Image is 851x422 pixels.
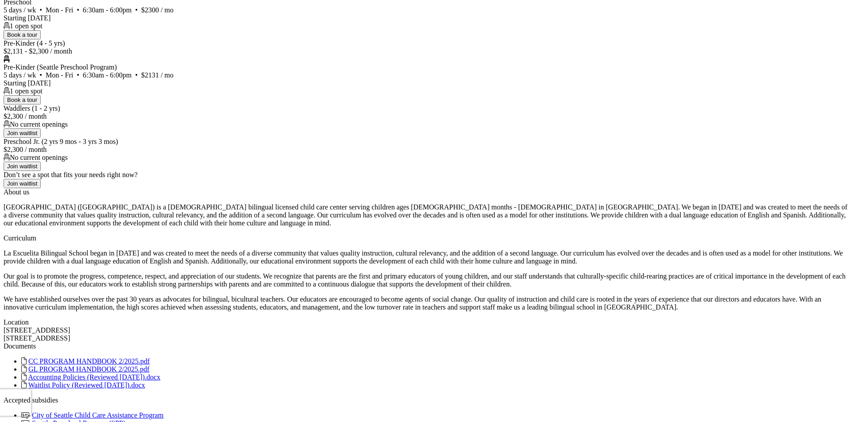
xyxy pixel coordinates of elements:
div: 1 open spot [4,22,847,30]
span: Book a tour [7,31,37,38]
div: [STREET_ADDRESS] [4,326,847,342]
span: Join waitlist [7,163,37,170]
div: Location [4,318,847,326]
a: Accounting Policies (Reviewed [DATE]).docx [28,373,160,381]
a: City of Seattle Child Care Assistance Program [32,411,164,419]
div: $2,300 / month [4,112,847,120]
div: Don’t see a spot that fits your needs right now? [4,171,847,179]
div: Pre-Kinder (Seattle Preschool Program) [4,63,847,71]
span: 5 days / wk • Mon - Fri • 6:30am - 6:00pm • $2131 / mo [4,63,847,87]
p: Our goal is to promote the progress, competence, respect, and appreciation of our students. We re... [4,272,847,288]
span: Join waitlist [7,180,37,187]
div: Preschool Jr. (2 yrs 9 mos - 3 yrs 3 mos) [4,138,847,146]
button: Book a tour [4,30,41,39]
p: La Escuelita Bilingual School began in [DATE] and was created to meet the needs of a diverse comm... [4,249,847,265]
a: GL PROGRAM HANDBOOK 2/2025.pdf [28,365,149,373]
div: $2,300 / month [4,146,847,154]
div: Waddlers (1 - 2 yrs) [4,105,847,112]
p: We have established ourselves over the past 30 years as advocates for bilingual, bicultural teach... [4,295,847,311]
span: Join waitlist [7,130,37,136]
div: Starting [DATE] [4,14,847,22]
div: $2,131 - $2,300 / month [4,47,847,55]
div: About us [4,188,847,196]
div: No current openings [4,154,847,162]
a: CC PROGRAM HANDBOOK 2/2025.pdf [28,357,150,365]
button: Join waitlist [4,179,41,188]
button: Join waitlist [4,128,41,138]
div: Pre-Kinder (4 - 5 yrs) [4,39,847,47]
div: 1 open spot [4,87,847,95]
p: [GEOGRAPHIC_DATA] ([GEOGRAPHIC_DATA]) is a [DEMOGRAPHIC_DATA] bilingual licensed child care cente... [4,203,847,227]
a: Waitlist Policy (Reviewed [DATE]).docx [28,381,145,389]
div: No current openings [4,120,847,128]
div: Curriculum [4,234,847,242]
button: Book a tour [4,95,41,105]
div: [STREET_ADDRESS] [4,334,847,342]
button: Join waitlist [4,162,41,171]
span: Book a tour [7,97,37,103]
div: Accepted subsidies [4,396,847,404]
div: Starting [DATE] [4,79,847,87]
div: Documents [4,342,847,350]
